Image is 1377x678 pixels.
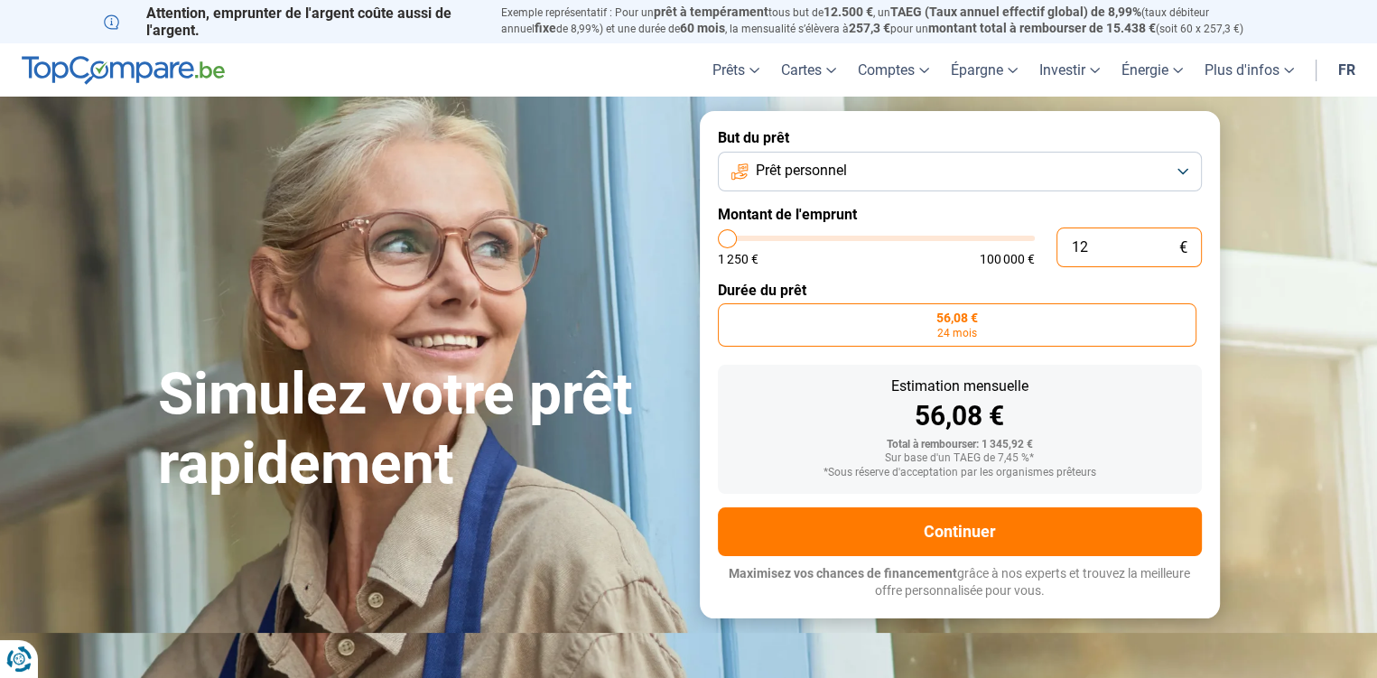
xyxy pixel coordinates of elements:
[729,566,957,580] span: Maximisez vos chances de financement
[718,253,758,265] span: 1 250 €
[718,152,1202,191] button: Prêt personnel
[732,467,1187,479] div: *Sous réserve d'acceptation par les organismes prêteurs
[890,5,1141,19] span: TAEG (Taux annuel effectif global) de 8,99%
[680,21,725,35] span: 60 mois
[501,5,1274,37] p: Exemple représentatif : Pour un tous but de , un (taux débiteur annuel de 8,99%) et une durée de ...
[718,565,1202,600] p: grâce à nos experts et trouvez la meilleure offre personnalisée pour vous.
[22,56,225,85] img: TopCompare
[940,43,1028,97] a: Épargne
[718,206,1202,223] label: Montant de l'emprunt
[718,129,1202,146] label: But du prêt
[158,360,678,499] h1: Simulez votre prêt rapidement
[535,21,556,35] span: fixe
[823,5,873,19] span: 12.500 €
[732,439,1187,451] div: Total à rembourser: 1 345,92 €
[928,21,1156,35] span: montant total à rembourser de 15.438 €
[654,5,768,19] span: prêt à tempérament
[849,21,890,35] span: 257,3 €
[732,452,1187,465] div: Sur base d'un TAEG de 7,45 %*
[770,43,847,97] a: Cartes
[718,507,1202,556] button: Continuer
[1179,240,1187,255] span: €
[718,282,1202,299] label: Durée du prêt
[937,328,977,339] span: 24 mois
[702,43,770,97] a: Prêts
[980,253,1035,265] span: 100 000 €
[1111,43,1194,97] a: Énergie
[1028,43,1111,97] a: Investir
[732,403,1187,430] div: 56,08 €
[1327,43,1366,97] a: fr
[104,5,479,39] p: Attention, emprunter de l'argent coûte aussi de l'argent.
[847,43,940,97] a: Comptes
[936,311,978,324] span: 56,08 €
[732,379,1187,394] div: Estimation mensuelle
[1194,43,1305,97] a: Plus d'infos
[756,161,847,181] span: Prêt personnel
